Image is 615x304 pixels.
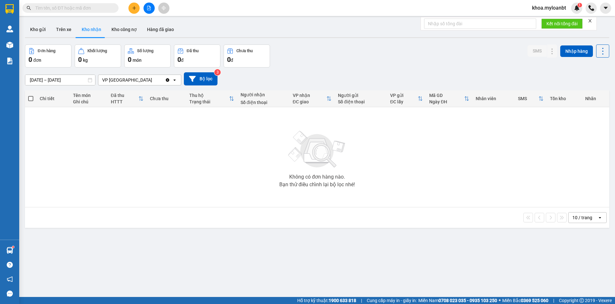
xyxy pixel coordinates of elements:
button: Số lượng0món [124,44,171,68]
span: aim [161,6,166,10]
div: Nhân viên [476,96,512,101]
span: Cung cấp máy in - giấy in: [367,297,417,304]
span: | [361,297,362,304]
th: Toggle SortBy [290,90,335,107]
span: đ [231,58,233,63]
img: svg+xml;base64,PHN2ZyBjbGFzcz0ibGlzdC1wbHVnX19zdmciIHhtbG5zPSJodHRwOi8vd3d3LnczLm9yZy8yMDAwL3N2Zy... [285,127,349,172]
button: Khối lượng0kg [75,44,121,68]
div: Chưa thu [236,49,253,53]
button: Đơn hàng0đơn [25,44,71,68]
span: 0 [29,56,32,63]
span: đơn [33,58,41,63]
img: logo-vxr [5,4,14,14]
button: Đã thu0đ [174,44,220,68]
div: Đã thu [187,49,199,53]
div: Ghi chú [73,99,104,104]
div: Đã thu [111,93,139,98]
div: Ngày ĐH [429,99,464,104]
span: 0 [227,56,231,63]
div: Chi tiết [40,96,67,101]
div: Mã GD [429,93,464,98]
div: ĐC lấy [390,99,418,104]
span: plus [132,6,136,10]
div: Số lượng [137,49,153,53]
button: Kho gửi [25,22,51,37]
span: Hỗ trợ kỹ thuật: [297,297,356,304]
button: SMS [528,45,547,57]
img: warehouse-icon [6,26,13,32]
svg: open [597,215,603,220]
button: Chưa thu0đ [224,44,270,68]
div: Người gửi [338,93,384,98]
sup: 1 [578,3,582,7]
sup: 1 [12,246,14,248]
sup: 3 [214,69,221,76]
div: Số điện thoại [241,100,286,105]
span: caret-down [603,5,609,11]
button: Nhập hàng [560,45,593,57]
span: question-circle [7,262,13,268]
div: HTTT [111,99,139,104]
svg: open [172,77,177,83]
th: Toggle SortBy [426,90,472,107]
span: Miền Bắc [502,297,548,304]
div: Nhãn [585,96,606,101]
div: Không có đơn hàng nào. [289,174,345,180]
span: món [133,58,142,63]
input: Tìm tên, số ĐT hoặc mã đơn [35,4,111,12]
div: Tên món [73,93,104,98]
span: kg [83,58,88,63]
div: Chưa thu [150,96,183,101]
div: Số điện thoại [338,99,384,104]
div: VP [GEOGRAPHIC_DATA] [102,77,152,83]
button: Trên xe [51,22,77,37]
th: Toggle SortBy [387,90,426,107]
span: Miền Nam [418,297,497,304]
strong: 1900 633 818 [329,298,356,303]
div: VP gửi [390,93,418,98]
input: Select a date range. [25,75,95,85]
svg: Clear value [165,77,170,83]
div: Tồn kho [550,96,579,101]
div: SMS [518,96,538,101]
strong: 0369 525 060 [521,298,548,303]
span: 0 [128,56,131,63]
div: Thu hộ [189,93,229,98]
strong: 0708 023 035 - 0935 103 250 [439,298,497,303]
button: file-add [143,3,155,14]
span: file-add [147,6,151,10]
th: Toggle SortBy [515,90,547,107]
span: message [7,291,13,297]
div: 10 / trang [572,214,592,221]
button: Kho nhận [77,22,106,37]
div: Đơn hàng [38,49,55,53]
th: Toggle SortBy [186,90,237,107]
button: Bộ lọc [184,72,217,85]
span: copyright [579,298,584,303]
input: Nhập số tổng đài [424,19,536,29]
span: 0 [177,56,181,63]
img: phone-icon [588,5,594,11]
button: aim [158,3,169,14]
img: warehouse-icon [6,247,13,254]
span: đ [181,58,184,63]
div: Khối lượng [87,49,107,53]
th: Toggle SortBy [108,90,147,107]
span: 1 [578,3,581,7]
div: ĐC giao [293,99,326,104]
span: | [553,297,554,304]
div: Người nhận [241,92,286,97]
img: warehouse-icon [6,42,13,48]
button: Kho công nợ [106,22,142,37]
span: ⚪️ [499,299,501,302]
img: solution-icon [6,58,13,64]
button: Hàng đã giao [142,22,179,37]
button: plus [128,3,140,14]
span: search [27,6,31,10]
span: khoa.myloanbt [527,4,571,12]
div: Trạng thái [189,99,229,104]
button: caret-down [600,3,611,14]
span: Kết nối tổng đài [546,20,578,27]
img: icon-new-feature [574,5,580,11]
